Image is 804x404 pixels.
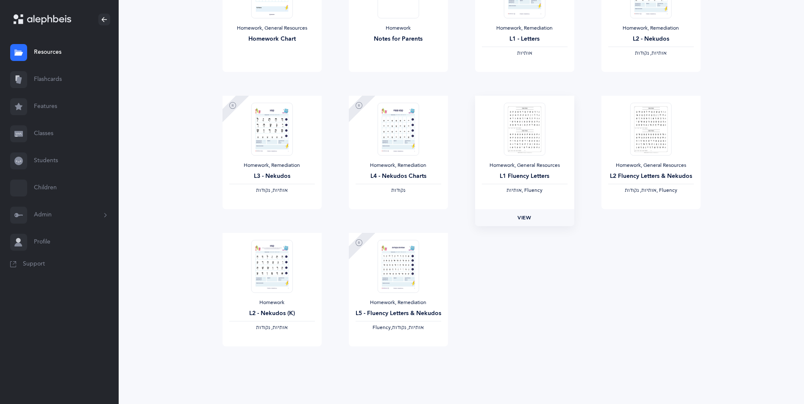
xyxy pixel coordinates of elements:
[482,187,568,194] div: , Fluency
[482,35,568,44] div: L1 - Letters
[251,240,292,293] img: Homework_L2_Nekudos_R_EN_K_thumbnail_1731217028.png
[391,187,405,193] span: ‫נקודות‬
[608,162,694,169] div: Homework, General Resources
[517,50,532,56] span: ‫אותיות‬
[229,299,315,306] div: Homework
[356,299,441,306] div: Homework, Remediation
[482,162,568,169] div: Homework, General Resources
[356,172,441,181] div: L4 - Nekudos Charts
[256,324,288,330] span: ‫אותיות, נקודות‬
[356,35,441,44] div: Notes for Parents
[229,172,315,181] div: L3 - Nekudos
[23,260,45,268] span: Support
[506,187,522,193] span: ‫אותיות‬
[377,240,419,293] img: RemediationHomework-L5-Fluency_EN_thumbnail_1724336525.png
[229,309,315,318] div: L2 - Nekudos (K)
[517,214,531,221] span: View
[504,102,545,155] img: FluencyProgram-SpeedReading-L1_thumbnail_1736302830.png
[630,102,671,155] img: FluencyProgram-SpeedReading-L2_thumbnail_1736302935.png
[608,187,694,194] div: , Fluency
[608,35,694,44] div: L2 - Nekudos
[625,187,657,193] span: ‫אותיות, נקודות‬
[475,209,574,226] a: View
[608,172,694,181] div: L2 Fluency Letters & Nekudos
[608,25,694,32] div: Homework, Remediation
[373,324,392,330] span: Fluency,
[229,35,315,44] div: Homework Chart
[377,102,419,155] img: RemediationHomework-L4_Nekudos_K_EN_thumbnail_1724298118.png
[356,309,441,318] div: L5 - Fluency Letters & Nekudos
[635,50,667,56] span: ‫אותיות, נקודות‬
[251,102,292,155] img: RemediationHomework-L3-Nekudos-K_EN_thumbnail_1724337474.png
[762,362,794,394] iframe: Drift Widget Chat Controller
[482,172,568,181] div: L1 Fluency Letters
[356,25,441,32] div: Homework
[482,25,568,32] div: Homework, Remediation
[229,25,315,32] div: Homework, General Resources
[356,162,441,169] div: Homework, Remediation
[229,162,315,169] div: Homework, Remediation
[256,187,288,193] span: ‫אותיות, נקודות‬
[392,324,424,330] span: ‫אותיות, נקודות‬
